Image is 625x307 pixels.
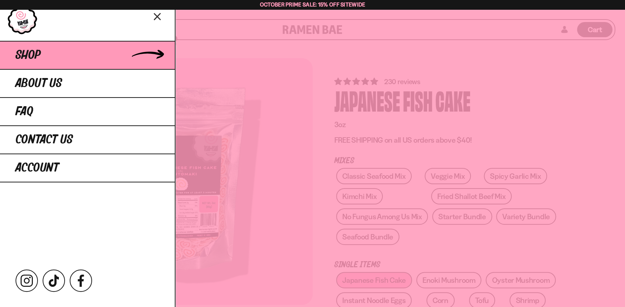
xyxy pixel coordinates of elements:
span: Account [16,161,59,174]
span: Shop [16,49,41,62]
span: October Prime Sale: 15% off Sitewide [260,1,365,8]
span: Contact Us [16,133,73,146]
span: About Us [16,77,62,90]
button: Close menu [151,10,164,22]
span: FAQ [16,105,33,118]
